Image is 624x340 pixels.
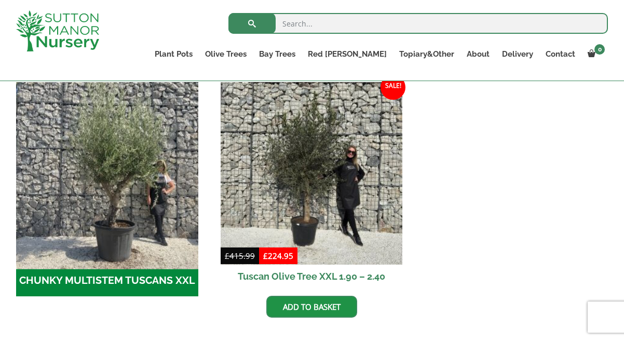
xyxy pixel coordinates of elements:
a: Sale! Tuscan Olive Tree XXL 1.90 – 2.40 [221,82,403,288]
a: 0 [581,47,608,61]
span: Sale! [381,75,405,100]
bdi: 415.99 [225,251,255,261]
h2: Tuscan Olive Tree XXL 1.90 – 2.40 [221,265,403,288]
bdi: 224.95 [263,251,293,261]
a: Contact [539,47,581,61]
a: Visit product category CHUNKY MULTISTEM TUSCANS XXL [16,82,198,296]
a: Delivery [496,47,539,61]
a: Red [PERSON_NAME] [302,47,393,61]
a: Add to basket: “Tuscan Olive Tree XXL 1.90 - 2.40” [266,296,357,318]
img: CHUNKY MULTISTEM TUSCANS XXL [11,77,202,269]
a: About [460,47,496,61]
a: Topiary&Other [393,47,460,61]
img: Tuscan Olive Tree XXL 1.90 - 2.40 [221,82,403,265]
h2: CHUNKY MULTISTEM TUSCANS XXL [16,265,198,297]
img: logo [16,10,99,51]
a: Olive Trees [199,47,253,61]
span: 0 [594,44,605,55]
input: Search... [228,13,608,34]
a: Bay Trees [253,47,302,61]
span: £ [225,251,229,261]
a: Plant Pots [148,47,199,61]
span: £ [263,251,268,261]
